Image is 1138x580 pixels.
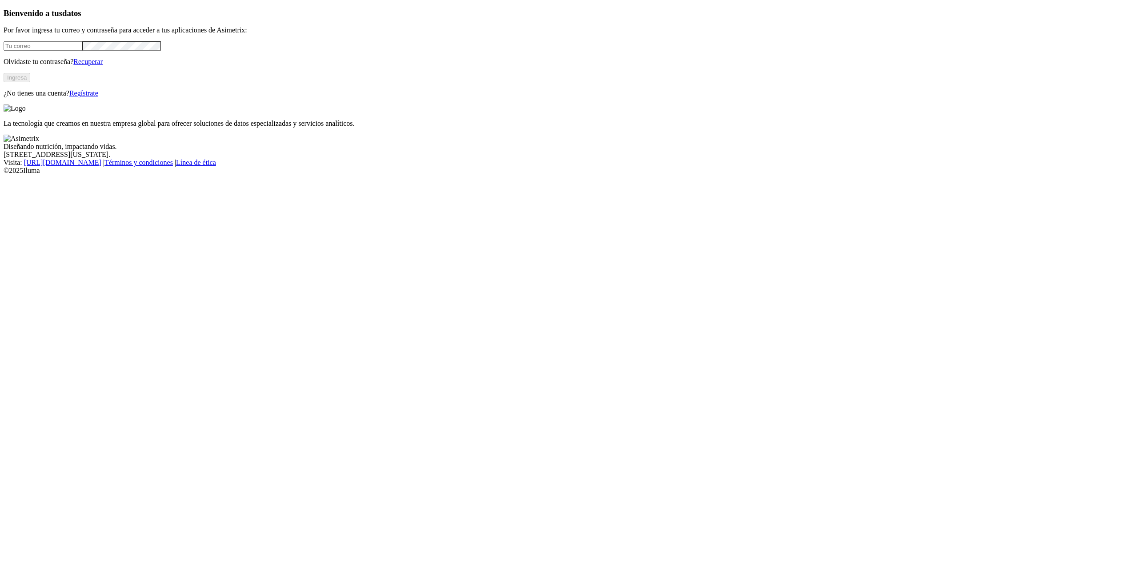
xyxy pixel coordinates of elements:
[69,89,98,97] a: Regístrate
[4,159,1134,167] div: Visita : | |
[4,143,1134,151] div: Diseñando nutrición, impactando vidas.
[4,8,1134,18] h3: Bienvenido a tus
[4,104,26,112] img: Logo
[4,151,1134,159] div: [STREET_ADDRESS][US_STATE].
[4,135,39,143] img: Asimetrix
[4,41,82,51] input: Tu correo
[4,120,1134,128] p: La tecnología que creamos en nuestra empresa global para ofrecer soluciones de datos especializad...
[4,73,30,82] button: Ingresa
[4,58,1134,66] p: Olvidaste tu contraseña?
[176,159,216,166] a: Línea de ética
[4,167,1134,175] div: © 2025 Iluma
[4,89,1134,97] p: ¿No tienes una cuenta?
[104,159,173,166] a: Términos y condiciones
[62,8,81,18] span: datos
[4,26,1134,34] p: Por favor ingresa tu correo y contraseña para acceder a tus aplicaciones de Asimetrix:
[24,159,101,166] a: [URL][DOMAIN_NAME]
[73,58,103,65] a: Recuperar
